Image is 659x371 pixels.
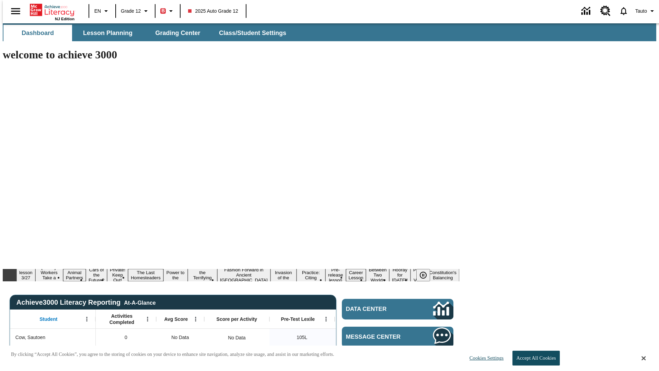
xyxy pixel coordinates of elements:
div: At-A-Glance [124,299,155,306]
a: Data Center [577,2,596,21]
button: Grade: Grade 12, Select a grade [118,5,153,17]
div: No Data, Cow, Sautoen [224,331,249,345]
button: Slide 10 The Invasion of the Free CD [270,264,297,286]
span: Pre-Test Lexile [281,316,315,322]
span: B [161,7,165,15]
span: EN [94,8,101,15]
span: Grading Center [155,29,200,37]
div: 0, Cow, Sautoen [96,329,156,346]
button: Slide 2 Labor Day: Workers Take a Stand [35,264,63,286]
button: Slide 3 Animal Partners [63,269,86,281]
button: Lesson Planning [73,25,142,41]
span: Student [39,316,57,322]
span: Avg Score [164,316,188,322]
span: Tauto [635,8,647,15]
div: Pause [416,269,437,281]
button: Slide 1 Test lesson 3/27 en [16,264,35,286]
span: Message Center [346,334,413,340]
button: Open Menu [142,314,153,324]
span: Lesson Planning [83,29,132,37]
button: Slide 12 Pre-release lesson [325,266,346,284]
button: Open Menu [321,314,331,324]
div: SubNavbar [3,23,656,41]
span: 2025 Auto Grade 12 [188,8,238,15]
span: Cow, Sautoen [15,334,45,341]
a: Notifications [615,2,633,20]
div: Home [30,2,74,21]
button: Cookies Settings [463,351,506,365]
div: Beginning reader 105 Lexile, ER, Based on the Lexile Reading measure, student is an Emerging Read... [335,329,400,346]
span: Dashboard [22,29,54,37]
button: Close [641,355,646,361]
button: Slide 7 Solar Power to the People [163,264,188,286]
button: Slide 17 The Constitution's Balancing Act [426,264,459,286]
button: Slide 5 Private! Keep Out! [107,266,128,284]
span: Achieve3000 Literacy Reporting [16,299,156,306]
button: Boost Class color is red. Change class color [158,5,178,17]
button: Slide 13 Career Lesson [346,269,366,281]
button: Slide 6 The Last Homesteaders [128,269,163,281]
button: Dashboard [3,25,72,41]
p: By clicking “Accept All Cookies”, you agree to the storing of cookies on your device to enhance s... [11,351,334,358]
button: Slide 16 Point of View [411,266,426,284]
span: NJ Edition [55,17,74,21]
button: Accept All Cookies [512,351,559,366]
span: Grade 12 [121,8,141,15]
button: Slide 11 Mixed Practice: Citing Evidence [297,264,325,286]
button: Open Menu [82,314,92,324]
button: Slide 9 Fashion Forward in Ancient Rome [217,266,270,284]
span: Activities Completed [99,313,144,325]
button: Open side menu [5,1,26,21]
button: Slide 8 Attack of the Terrifying Tomatoes [188,264,217,286]
button: Slide 4 Cars of the Future? [86,266,107,284]
button: Pause [416,269,430,281]
button: Slide 14 Between Two Worlds [366,266,389,284]
span: Data Center [346,306,410,313]
button: Language: EN, Select a language [91,5,113,17]
span: 0 [125,334,127,341]
button: Profile/Settings [633,5,659,17]
button: Slide 15 Hooray for Constitution Day! [389,266,411,284]
a: Message Center [342,327,453,347]
span: Class/Student Settings [219,29,286,37]
button: Open Menu [190,314,201,324]
a: Resource Center, Will open in new tab [596,2,615,20]
span: 105 Lexile, Cow, Sautoen [297,334,307,341]
a: Data Center [342,299,453,319]
button: Grading Center [143,25,212,41]
span: No Data [168,330,192,345]
span: Score per Activity [217,316,257,322]
h1: welcome to achieve 3000 [3,48,459,61]
div: No Data, Cow, Sautoen [156,329,204,346]
a: Home [30,3,74,17]
div: SubNavbar [3,25,292,41]
button: Class/Student Settings [213,25,292,41]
